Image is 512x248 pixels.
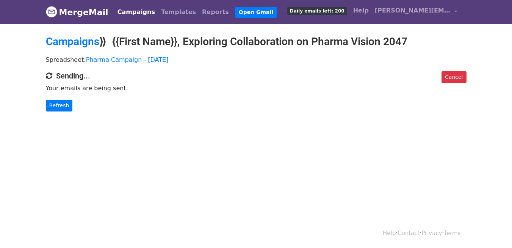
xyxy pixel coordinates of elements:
[235,7,277,18] a: Open Gmail
[398,230,420,237] a: Contact
[375,6,451,15] span: [PERSON_NAME][EMAIL_ADDRESS][PERSON_NAME][DOMAIN_NAME]
[46,71,467,80] h4: Sending...
[383,230,396,237] a: Help
[350,3,372,18] a: Help
[372,3,460,21] a: [PERSON_NAME][EMAIL_ADDRESS][PERSON_NAME][DOMAIN_NAME]
[46,84,467,92] p: Your emails are being sent.
[46,35,467,48] h2: ⟫ {{First Name}}, Exploring Collaboration on Pharma Vision 2047
[46,56,467,64] p: Spreadsheet:
[46,6,57,17] img: MergeMail logo
[444,230,460,237] a: Terms
[46,4,108,20] a: MergeMail
[199,5,232,20] a: Reports
[442,71,466,83] a: Cancel
[86,56,169,63] a: Pharma Campaign - [DATE]
[284,3,350,18] a: Daily emails left: 200
[114,5,158,20] a: Campaigns
[46,35,99,48] a: Campaigns
[158,5,199,20] a: Templates
[46,100,73,111] a: Refresh
[287,7,347,15] span: Daily emails left: 200
[474,212,512,248] iframe: Chat Widget
[421,230,442,237] a: Privacy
